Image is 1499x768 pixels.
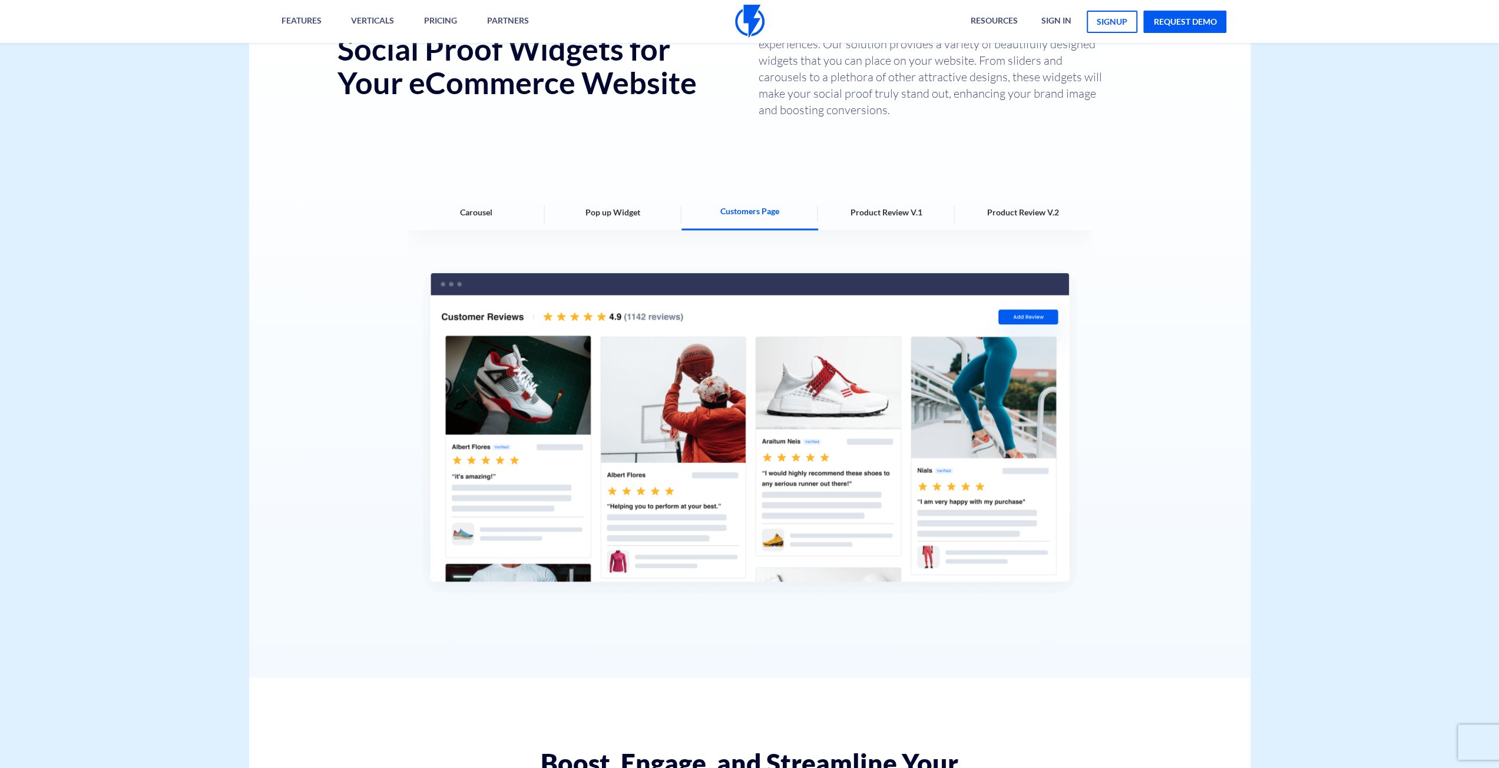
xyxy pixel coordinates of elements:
span: Carousel [460,207,492,218]
div: 3 / 5 [408,254,1091,607]
span: Product Review V.1 [851,207,922,218]
div: 5 / 5 [955,195,1091,230]
p: We understand the power of showcasing positive customer experiences. Our solution provides a vari... [759,19,1112,118]
span: Customers Page [720,205,779,217]
a: signup [1087,11,1137,33]
h2: Social Proof Widgets for Your eCommerce Website [337,32,741,99]
div: 4 / 5 [818,195,955,230]
span: Product Review V.2 [987,207,1059,218]
div: 2 / 5 [545,195,681,230]
div: 1 / 5 [408,195,545,230]
div: 3 / 5 [681,195,818,230]
img: review-carousel-2.png [408,254,1091,607]
a: request demo [1143,11,1226,33]
span: Pop up Widget [585,207,640,218]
